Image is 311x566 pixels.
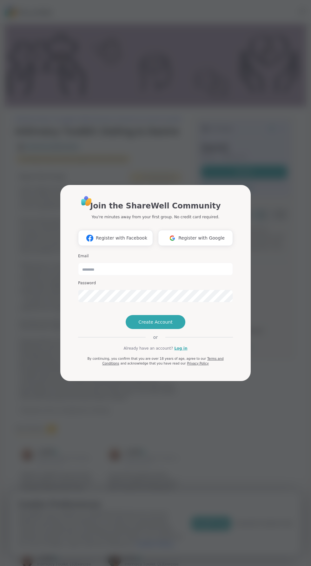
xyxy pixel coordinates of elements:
button: Register with Facebook [78,230,153,246]
img: ShareWell Logo [79,194,94,208]
span: and acknowledge that you have read our [120,362,186,365]
button: Create Account [126,315,185,329]
span: Already have an account? [123,346,173,351]
h3: Email [78,253,233,259]
span: By continuing, you confirm that you are over 18 years of age, agree to our [87,357,206,360]
p: You're minutes away from your first group. No credit card required. [92,214,219,220]
h1: Join the ShareWell Community [90,200,221,212]
a: Terms and Conditions [102,357,223,365]
span: Register with Google [178,235,225,241]
h3: Password [78,280,233,286]
a: Log in [174,346,187,351]
span: Create Account [138,319,173,325]
span: or [146,334,165,340]
img: ShareWell Logomark [84,232,96,244]
span: Register with Facebook [96,235,147,241]
a: Privacy Policy [187,362,208,365]
img: ShareWell Logomark [166,232,178,244]
button: Register with Google [158,230,233,246]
